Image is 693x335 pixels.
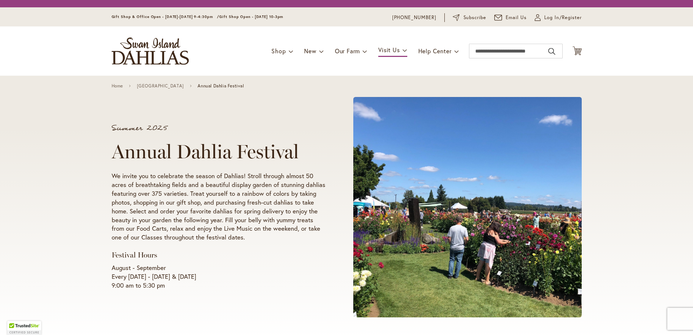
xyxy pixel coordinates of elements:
a: [PHONE_NUMBER] [392,14,437,21]
span: Gift Shop Open - [DATE] 10-3pm [219,14,283,19]
p: August - September Every [DATE] - [DATE] & [DATE] 9:00 am to 5:30 pm [112,263,325,290]
span: New [304,47,316,55]
a: store logo [112,37,189,65]
span: Log In/Register [544,14,582,21]
span: Gift Shop & Office Open - [DATE]-[DATE] 9-4:30pm / [112,14,220,19]
h3: Festival Hours [112,251,325,260]
p: Summer 2025 [112,125,325,132]
a: Email Us [494,14,527,21]
span: Subscribe [463,14,487,21]
span: Shop [271,47,286,55]
button: Search [548,46,555,57]
p: We invite you to celebrate the season of Dahlias! Stroll through almost 50 acres of breathtaking ... [112,172,325,242]
a: [GEOGRAPHIC_DATA] [137,83,184,89]
span: Help Center [418,47,452,55]
a: Subscribe [453,14,486,21]
div: TrustedSite Certified [7,321,41,335]
span: Email Us [506,14,527,21]
span: Visit Us [378,46,400,54]
span: Our Farm [335,47,360,55]
span: Annual Dahlia Festival [198,83,244,89]
a: Home [112,83,123,89]
h1: Annual Dahlia Festival [112,141,325,163]
a: Log In/Register [535,14,582,21]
